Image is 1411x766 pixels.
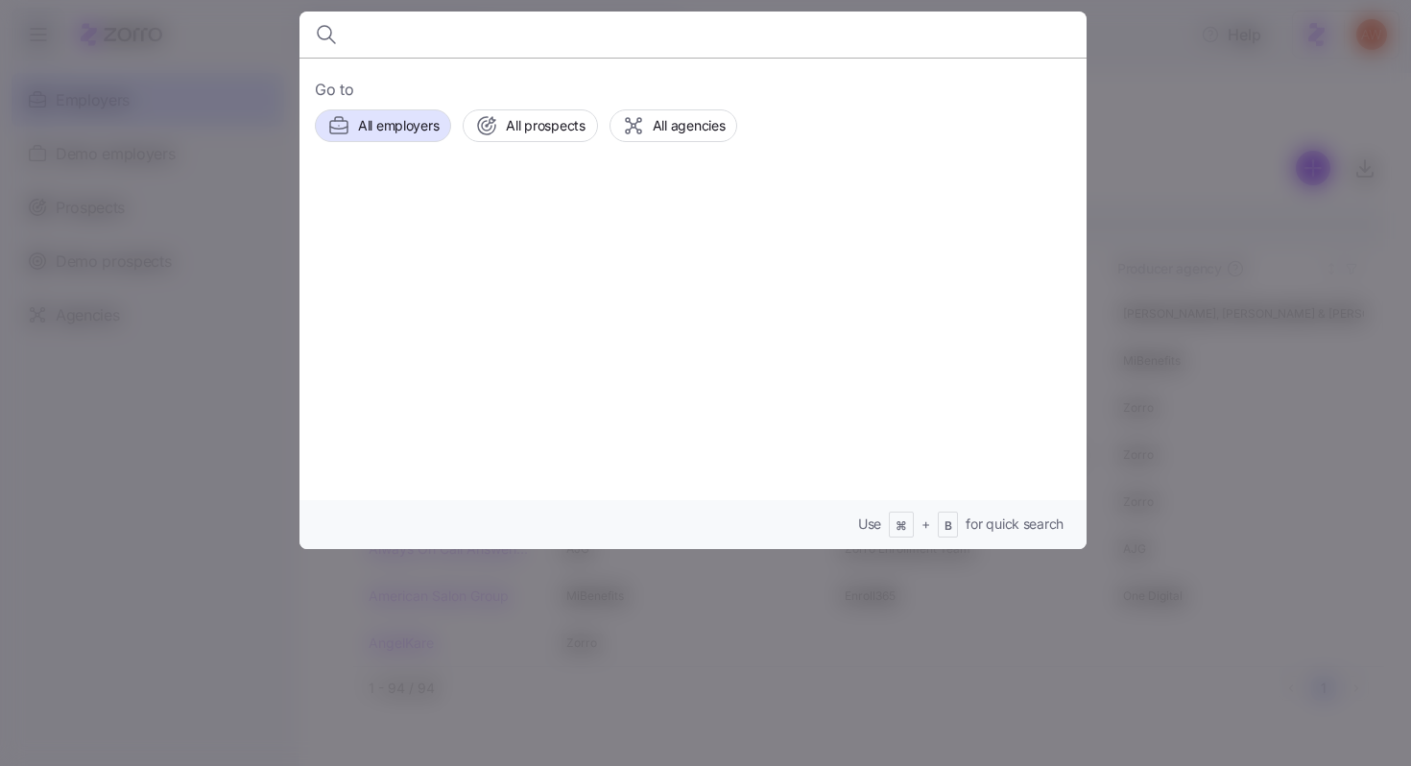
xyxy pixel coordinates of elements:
span: All employers [358,116,439,135]
span: for quick search [966,515,1064,534]
span: ⌘ [896,518,907,535]
span: All prospects [506,116,585,135]
span: Use [858,515,881,534]
button: All agencies [610,109,738,142]
span: Go to [315,78,1071,102]
span: B [945,518,952,535]
span: + [921,515,930,534]
button: All prospects [463,109,597,142]
button: All employers [315,109,451,142]
span: All agencies [653,116,726,135]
